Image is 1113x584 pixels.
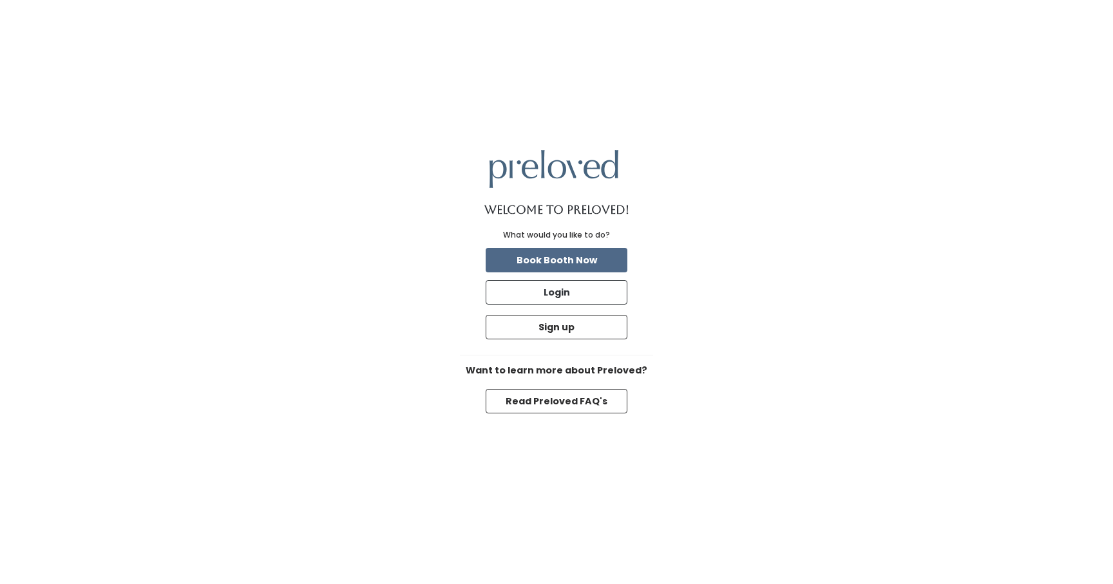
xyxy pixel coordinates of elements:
h6: Want to learn more about Preloved? [460,366,653,376]
h1: Welcome to Preloved! [484,203,629,216]
a: Sign up [483,312,630,342]
button: Book Booth Now [486,248,627,272]
button: Login [486,280,627,305]
button: Sign up [486,315,627,339]
a: Login [483,278,630,307]
div: What would you like to do? [503,229,610,241]
img: preloved logo [490,150,618,188]
button: Read Preloved FAQ's [486,389,627,413]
